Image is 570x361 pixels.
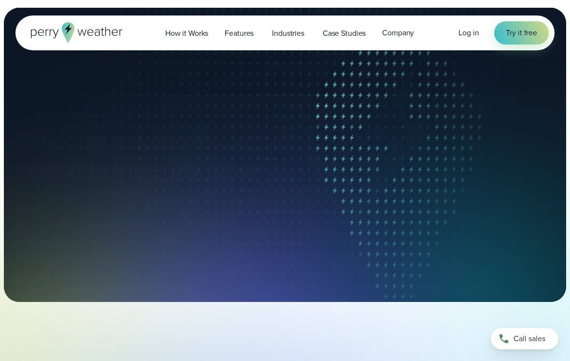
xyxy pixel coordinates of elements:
span: Industries [272,28,304,39]
span: Features [225,28,254,39]
span: Company [382,27,414,39]
a: Case Studies [314,23,374,43]
span: Log in [458,27,479,38]
a: Call sales [491,328,558,349]
span: How it Works [165,28,208,39]
span: Call sales [513,333,545,345]
a: Try it free [494,21,549,45]
span: Case Studies [323,28,366,39]
a: How it Works [157,23,216,43]
a: Log in [458,27,479,39]
span: Try it free [506,27,537,39]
